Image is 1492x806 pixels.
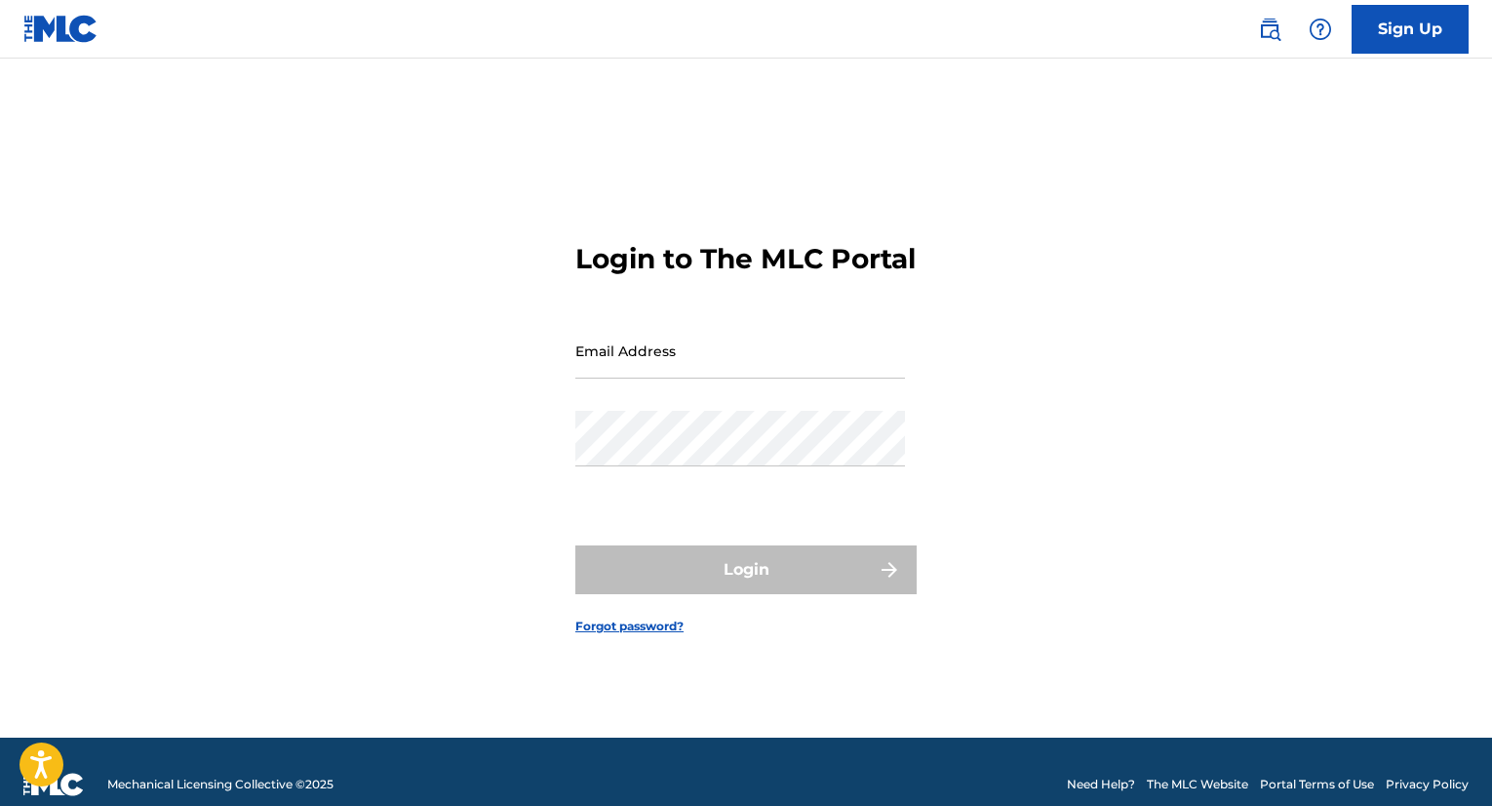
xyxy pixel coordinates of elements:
img: help [1309,18,1332,41]
a: The MLC Website [1147,776,1248,793]
img: search [1258,18,1281,41]
img: MLC Logo [23,15,98,43]
a: Forgot password? [575,618,684,635]
img: logo [23,773,84,796]
span: Mechanical Licensing Collective © 2025 [107,776,334,793]
a: Privacy Policy [1386,776,1469,793]
a: Need Help? [1067,776,1135,793]
a: Sign Up [1352,5,1469,54]
a: Portal Terms of Use [1260,776,1374,793]
a: Public Search [1250,10,1289,49]
h3: Login to The MLC Portal [575,242,916,276]
div: Help [1301,10,1340,49]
